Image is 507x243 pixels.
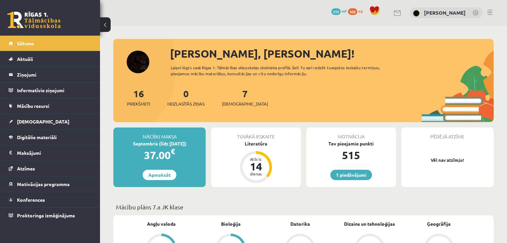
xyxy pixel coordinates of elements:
[222,88,268,107] a: 7[DEMOGRAPHIC_DATA]
[405,157,490,163] p: Vēl nav atzīmju!
[211,127,301,140] div: Tuvākā ieskaite
[246,172,266,176] div: dienas
[17,40,34,46] span: Sākums
[17,134,57,140] span: Digitālie materiāli
[127,101,150,107] span: Priekšmeti
[306,147,396,163] div: 515
[147,220,176,227] a: Angļu valoda
[113,147,206,163] div: 37.00
[211,140,301,147] div: Literatūra
[9,176,92,192] a: Motivācijas programma
[143,170,176,180] a: Apmaksāt
[17,165,35,171] span: Atzīmes
[222,101,268,107] span: [DEMOGRAPHIC_DATA]
[290,220,310,227] a: Datorika
[7,12,61,28] a: Rīgas 1. Tālmācības vidusskola
[358,8,363,14] span: xp
[171,146,175,156] span: €
[246,157,266,161] div: Atlicis
[9,145,92,160] a: Maksājumi
[17,83,92,98] legend: Informatīvie ziņojumi
[9,36,92,51] a: Sākums
[113,127,206,140] div: Mācību maksa
[221,220,241,227] a: Bioloģija
[427,220,451,227] a: Ģeogrāfija
[17,212,75,218] span: Proktoringa izmēģinājums
[9,51,92,67] a: Aktuāli
[170,46,494,62] div: [PERSON_NAME], [PERSON_NAME]!
[306,127,396,140] div: Motivācija
[424,9,466,16] a: [PERSON_NAME]
[9,67,92,82] a: Ziņojumi
[9,192,92,207] a: Konferences
[113,140,206,147] div: Septembris (līdz [DATE])
[331,8,341,15] span: 515
[9,129,92,145] a: Digitālie materiāli
[211,140,301,184] a: Literatūra Atlicis 14 dienas
[9,83,92,98] a: Informatīvie ziņojumi
[167,101,205,107] span: Neizlasītās ziņas
[306,140,396,147] div: Tev pieejamie punkti
[17,67,92,82] legend: Ziņojumi
[167,88,205,107] a: 0Neizlasītās ziņas
[331,8,347,14] a: 515 mP
[342,8,347,14] span: mP
[413,10,420,17] img: Linda Rutka
[127,88,150,107] a: 16Priekšmeti
[17,145,92,160] legend: Maksājumi
[9,208,92,223] a: Proktoringa izmēģinājums
[17,103,49,109] span: Mācību resursi
[17,56,33,62] span: Aktuāli
[246,161,266,172] div: 14
[348,8,366,14] a: 502 xp
[171,65,399,77] div: Laipni lūgts savā Rīgas 1. Tālmācības vidusskolas skolnieka profilā. Šeit Tu vari redzēt tuvojošo...
[9,98,92,114] a: Mācību resursi
[330,170,372,180] a: 1 piedāvājumi
[9,114,92,129] a: [DEMOGRAPHIC_DATA]
[9,161,92,176] a: Atzīmes
[344,220,395,227] a: Dizains un tehnoloģijas
[116,202,491,211] p: Mācību plāns 7.a JK klase
[17,119,69,124] span: [DEMOGRAPHIC_DATA]
[17,181,70,187] span: Motivācijas programma
[17,197,45,203] span: Konferences
[348,8,357,15] span: 502
[401,127,494,140] div: Pēdējā atzīme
